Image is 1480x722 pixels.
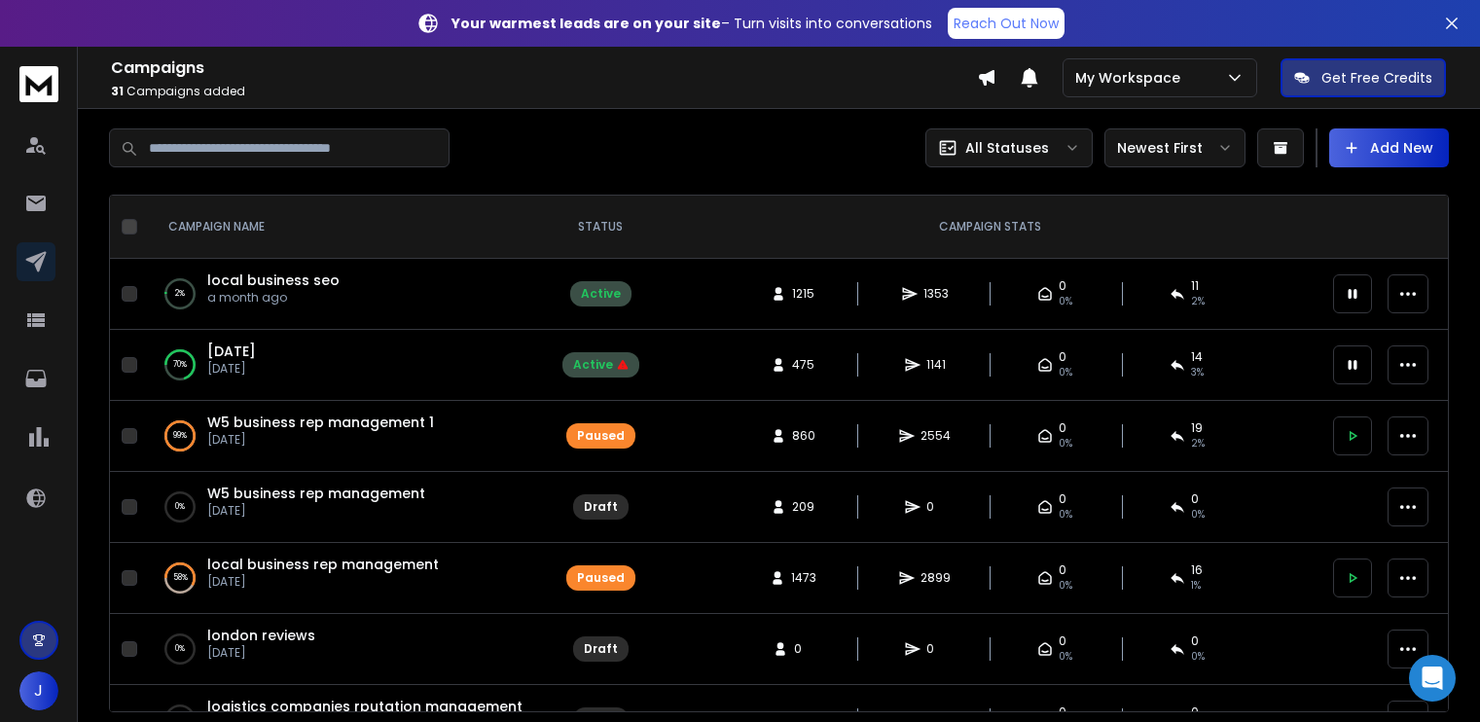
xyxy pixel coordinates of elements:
span: 0% [1059,436,1072,451]
p: 0 % [175,497,185,517]
span: 209 [792,499,814,515]
span: 0 [1059,633,1066,649]
span: 0 [1059,278,1066,294]
span: 0% [1059,649,1072,665]
p: [DATE] [207,432,434,448]
span: 0% [1059,294,1072,309]
p: [DATE] [207,361,256,377]
p: Get Free Credits [1321,68,1432,88]
a: local business seo [207,271,340,290]
span: 2554 [920,428,951,444]
span: 0% [1191,649,1205,665]
span: 19 [1191,420,1203,436]
button: Add New [1329,128,1449,167]
span: 0 [1059,349,1066,365]
h1: Campaigns [111,56,977,80]
td: 58%local business rep management[DATE] [145,543,542,614]
span: 0 [1191,491,1199,507]
a: local business rep management [207,555,439,574]
span: 860 [792,428,815,444]
p: [DATE] [207,574,439,590]
span: 0 [1059,562,1066,578]
span: 0 [1059,491,1066,507]
a: Reach Out Now [948,8,1065,39]
p: 58 % [173,568,188,588]
span: 0 [1059,420,1066,436]
span: 0 [1191,704,1199,720]
div: Draft [584,641,618,657]
p: – Turn visits into conversations [451,14,932,33]
span: 0 [1059,704,1066,720]
p: [DATE] [207,503,425,519]
span: 1353 [923,286,949,302]
button: J [19,671,58,710]
th: CAMPAIGN NAME [145,196,542,259]
div: Draft [584,499,618,515]
div: Active [581,286,621,302]
div: Open Intercom Messenger [1409,655,1456,702]
span: 31 [111,83,124,99]
p: My Workspace [1075,68,1188,88]
img: logo [19,66,58,102]
p: 70 % [173,355,187,375]
span: 0% [1191,507,1205,523]
th: STATUS [542,196,659,259]
span: 1215 [792,286,814,302]
span: 2 % [1191,436,1205,451]
p: All Statuses [965,138,1049,158]
p: a month ago [207,290,340,306]
p: Reach Out Now [954,14,1059,33]
span: 0 [1191,633,1199,649]
span: 3 % [1191,365,1204,380]
span: 1473 [791,570,816,586]
p: [DATE] [207,645,315,661]
a: [DATE] [207,342,256,361]
span: 0% [1059,365,1072,380]
span: 1 % [1191,578,1201,594]
strong: Your warmest leads are on your site [451,14,721,33]
a: W5 business rep management 1 [207,413,434,432]
span: 2 % [1191,294,1205,309]
div: Paused [577,570,625,586]
span: 0 [926,641,946,657]
span: 2899 [920,570,951,586]
td: 99%W5 business rep management 1[DATE] [145,401,542,472]
button: Get Free Credits [1281,58,1446,97]
span: 0% [1059,578,1072,594]
p: 99 % [173,426,187,446]
button: Newest First [1104,128,1245,167]
a: logistics companies rputation management [207,697,523,716]
p: Campaigns added [111,84,977,99]
span: 1141 [926,357,946,373]
td: 0%london reviews[DATE] [145,614,542,685]
p: 2 % [175,284,185,304]
span: 475 [792,357,814,373]
div: Paused [577,428,625,444]
a: london reviews [207,626,315,645]
td: 70%[DATE][DATE] [145,330,542,401]
th: CAMPAIGN STATS [659,196,1321,259]
span: 0 [926,499,946,515]
span: 0 [794,641,813,657]
span: 16 [1191,562,1203,578]
span: 14 [1191,349,1203,365]
span: 0% [1059,507,1072,523]
p: 0 % [175,639,185,659]
a: W5 business rep management [207,484,425,503]
td: 2%local business seoa month ago [145,259,542,330]
td: 0%W5 business rep management[DATE] [145,472,542,543]
div: Active [573,357,629,373]
span: 11 [1191,278,1199,294]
